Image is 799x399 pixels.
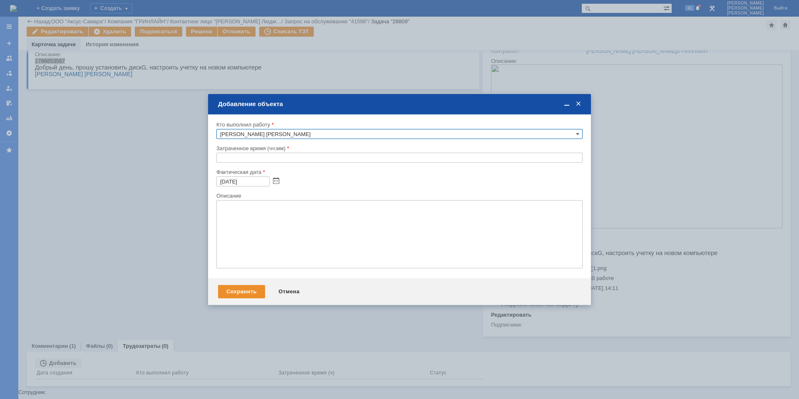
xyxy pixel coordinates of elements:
[216,193,581,198] div: Описание
[107,185,111,192] span: G
[218,100,583,108] div: Добавление объекта
[216,122,581,127] div: Кто выполнил работу
[563,100,571,108] span: Свернуть (Ctrl + M)
[111,6,226,13] span: , настроить учетку на новом компьютере
[216,169,581,175] div: Фактическая дата
[107,6,111,13] span: G
[574,100,583,108] span: Закрыть
[216,146,581,151] div: Затраченное время (чч:мм)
